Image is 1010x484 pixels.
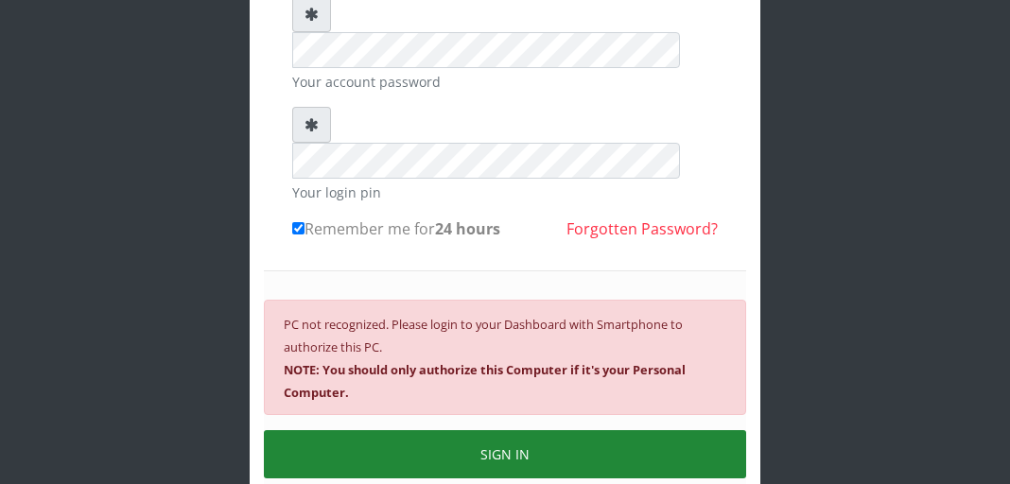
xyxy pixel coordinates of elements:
[292,217,500,240] label: Remember me for
[292,222,305,234] input: Remember me for24 hours
[292,72,718,92] small: Your account password
[292,182,718,202] small: Your login pin
[264,430,746,478] button: SIGN IN
[566,218,718,239] a: Forgotten Password?
[284,316,686,401] small: PC not recognized. Please login to your Dashboard with Smartphone to authorize this PC.
[284,361,686,401] b: NOTE: You should only authorize this Computer if it's your Personal Computer.
[435,218,500,239] b: 24 hours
